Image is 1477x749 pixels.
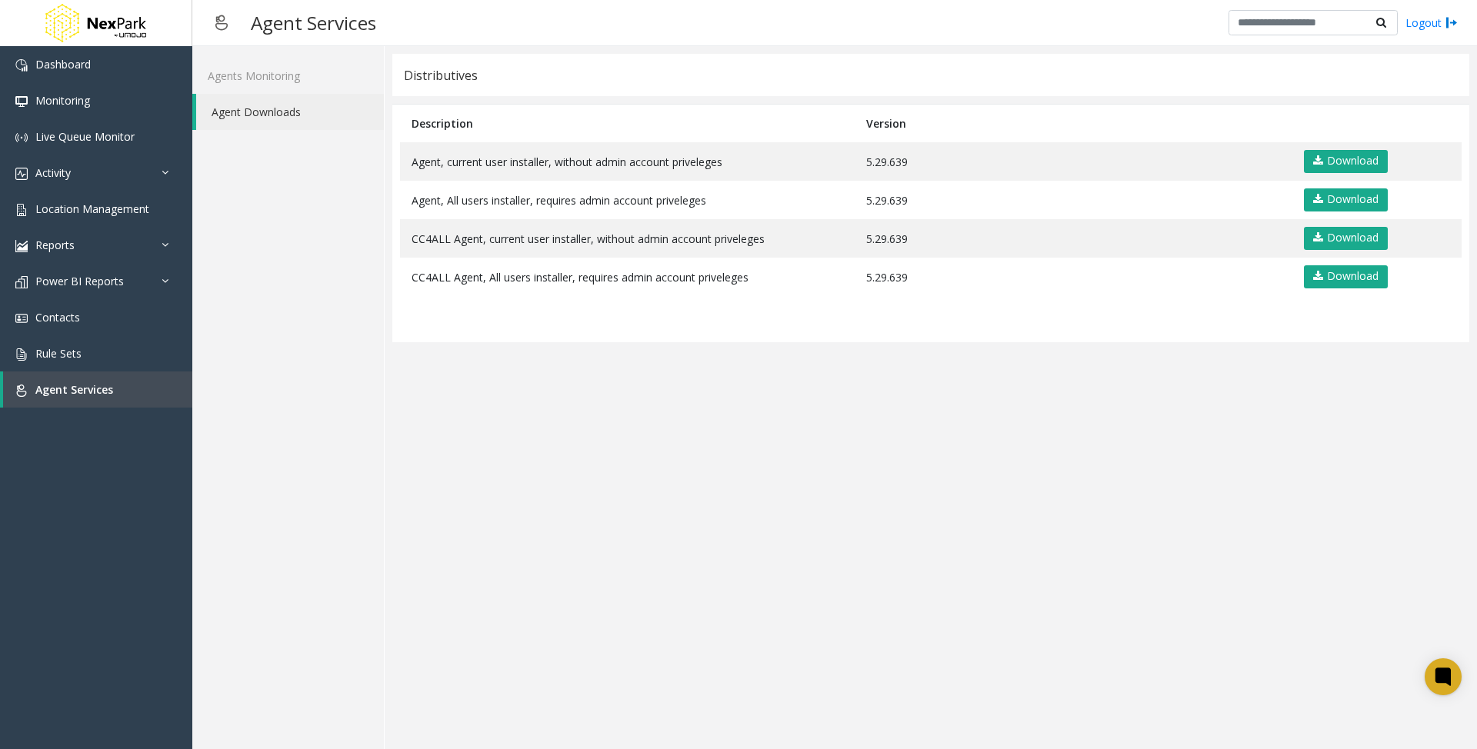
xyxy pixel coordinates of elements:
img: 'icon' [15,168,28,180]
img: logout [1445,15,1458,31]
span: Location Management [35,201,149,216]
td: 5.29.639 [855,142,1289,181]
img: 'icon' [15,95,28,108]
img: 'icon' [15,348,28,361]
th: Description [400,105,855,142]
a: Download [1304,188,1388,211]
img: 'icon' [15,312,28,325]
span: Agent Services [35,382,113,397]
a: Download [1304,265,1388,288]
span: Dashboard [35,57,91,72]
img: 'icon' [15,276,28,288]
a: Logout [1405,15,1458,31]
h3: Agent Services [243,4,384,42]
span: Live Queue Monitor [35,129,135,144]
td: CC4ALL Agent, current user installer, without admin account priveleges [400,219,855,258]
td: 5.29.639 [855,258,1289,296]
span: Reports [35,238,75,252]
a: Agents Monitoring [192,58,384,94]
td: 5.29.639 [855,219,1289,258]
a: Agent Downloads [196,94,384,130]
td: Agent, current user installer, without admin account priveleges [400,142,855,181]
img: 'icon' [15,204,28,216]
img: 'icon' [15,131,28,144]
span: Power BI Reports [35,274,124,288]
a: Agent Services [3,371,192,408]
div: Distributives [404,65,478,85]
img: 'icon' [15,384,28,397]
a: Download [1304,227,1388,250]
span: Contacts [35,310,80,325]
img: 'icon' [15,240,28,252]
img: 'icon' [15,59,28,72]
a: Download [1304,150,1388,173]
span: Monitoring [35,93,90,108]
span: Activity [35,165,71,180]
span: Rule Sets [35,346,82,361]
img: pageIcon [208,4,235,42]
td: CC4ALL Agent, All users installer, requires admin account priveleges [400,258,855,296]
td: Agent, All users installer, requires admin account priveleges [400,181,855,219]
th: Version [855,105,1289,142]
td: 5.29.639 [855,181,1289,219]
